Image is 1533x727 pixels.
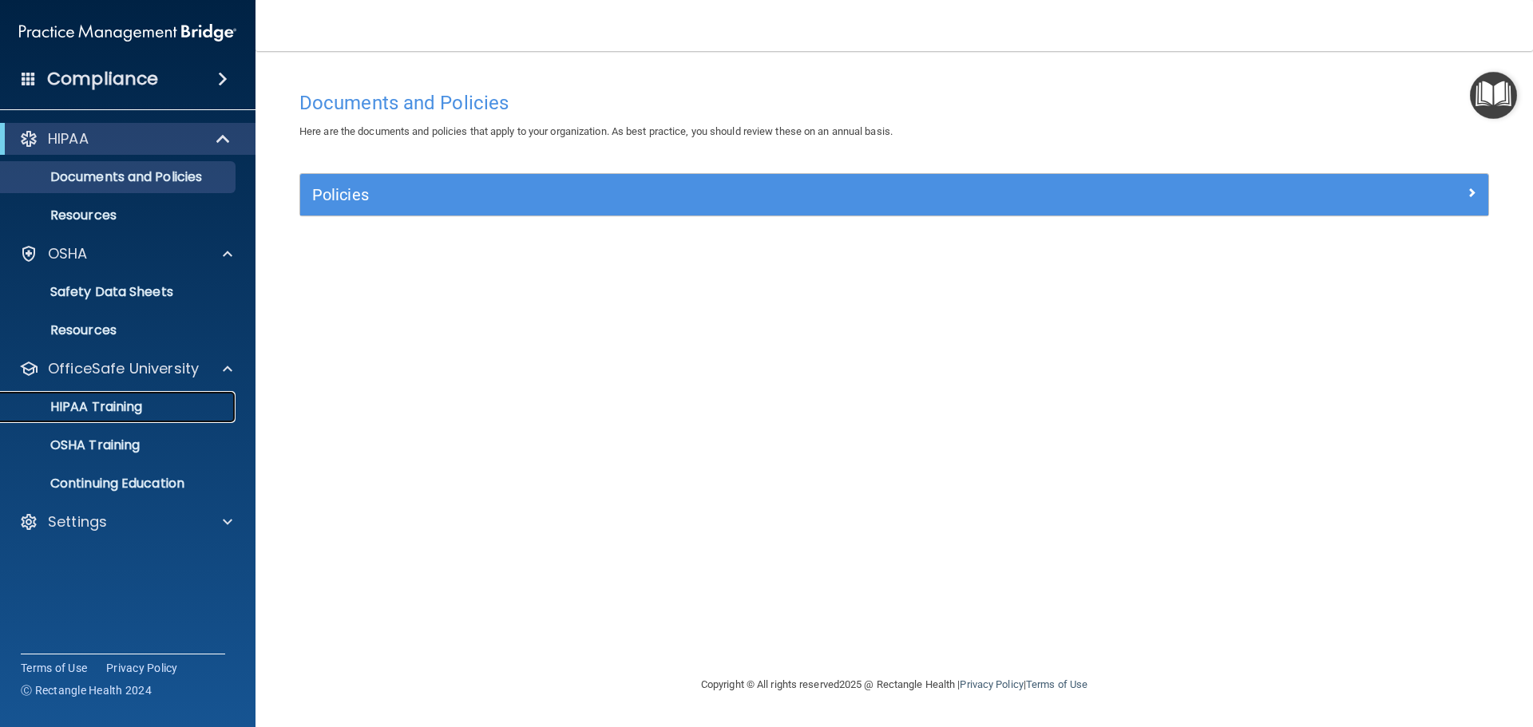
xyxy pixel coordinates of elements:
[19,17,236,49] img: PMB logo
[106,660,178,676] a: Privacy Policy
[21,682,152,698] span: Ⓒ Rectangle Health 2024
[19,359,232,378] a: OfficeSafe University
[10,322,228,338] p: Resources
[19,512,232,531] a: Settings
[1470,72,1517,119] button: Open Resource Center
[10,476,228,492] p: Continuing Education
[48,129,89,148] p: HIPAA
[603,659,1186,710] div: Copyright © All rights reserved 2025 @ Rectangle Health | |
[10,437,140,453] p: OSHA Training
[48,244,88,263] p: OSHA
[299,125,893,137] span: Here are the documents and policies that apply to your organization. As best practice, you should...
[19,244,232,263] a: OSHA
[10,284,228,300] p: Safety Data Sheets
[21,660,87,676] a: Terms of Use
[19,129,232,148] a: HIPAA
[10,207,228,223] p: Resources
[312,186,1179,203] h5: Policies
[960,678,1023,690] a: Privacy Policy
[48,512,107,531] p: Settings
[10,399,142,415] p: HIPAA Training
[47,68,158,90] h4: Compliance
[48,359,199,378] p: OfficeSafe University
[299,93,1489,113] h4: Documents and Policies
[1026,678,1087,690] a: Terms of Use
[312,182,1476,207] a: Policies
[10,169,228,185] p: Documents and Policies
